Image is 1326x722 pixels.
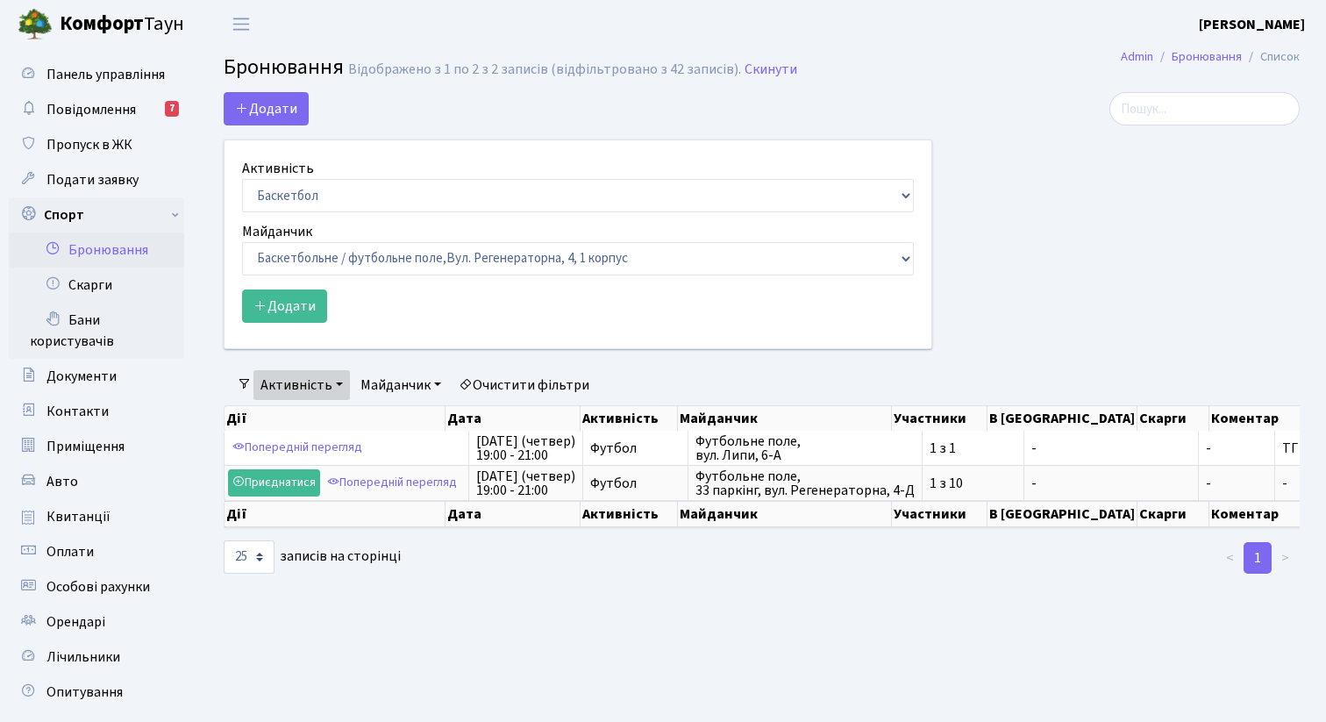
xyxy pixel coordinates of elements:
th: В [GEOGRAPHIC_DATA] [987,501,1137,527]
a: Приєднатися [228,469,320,497]
a: Пропуск в ЖК [9,127,184,162]
a: Admin [1121,47,1153,66]
span: - [1031,476,1191,490]
a: Опитування [9,675,184,710]
a: Квитанції [9,499,184,534]
select: записів на сторінці [224,540,274,574]
a: Авто [9,464,184,499]
a: Попередній перегляд [228,434,367,461]
span: Приміщення [46,437,125,456]
a: Панель управління [9,57,184,92]
th: Дата [446,501,581,527]
th: Майданчик [678,501,892,527]
a: Бронювання [9,232,184,268]
span: Документи [46,367,117,386]
a: Повідомлення7 [9,92,184,127]
th: Дії [225,501,446,527]
span: Пропуск в ЖК [46,135,132,154]
a: Оплати [9,534,184,569]
span: - [1206,441,1267,455]
span: Лічильники [46,647,120,667]
a: Спорт [9,197,184,232]
a: Скинути [745,61,797,78]
button: Додати [242,290,327,323]
a: Орендарі [9,604,184,640]
span: Оплати [46,542,94,561]
th: Майданчик [678,406,892,431]
span: Квитанції [46,507,110,526]
a: Очистити фільтри [452,370,596,400]
span: Орендарі [46,612,105,632]
span: Авто [46,472,78,491]
span: Подати заявку [46,170,139,189]
label: записів на сторінці [224,540,401,574]
input: Пошук... [1109,92,1300,125]
label: Активність [242,158,314,179]
a: Особові рахунки [9,569,184,604]
th: Участники [892,501,987,527]
label: Майданчик [242,221,312,242]
span: Опитування [46,683,123,702]
span: - [1282,474,1287,493]
a: Активність [253,370,350,400]
span: Панель управління [46,65,165,84]
th: Участники [892,406,987,431]
a: [PERSON_NAME] [1199,14,1305,35]
span: Футбол [590,441,681,455]
span: Контакти [46,402,109,421]
span: Особові рахунки [46,577,150,597]
a: Контакти [9,394,184,429]
a: Лічильники [9,640,184,675]
div: Відображено з 1 по 2 з 2 записів (відфільтровано з 42 записів). [348,61,741,78]
span: [DATE] (четвер) 19:00 - 21:00 [476,469,575,497]
button: Переключити навігацію [219,10,263,39]
span: - [1206,476,1267,490]
b: Комфорт [60,10,144,38]
th: Скарги [1137,406,1209,431]
span: Бронювання [224,52,344,82]
span: 1 з 1 [930,441,1016,455]
b: [PERSON_NAME] [1199,15,1305,34]
span: Повідомлення [46,100,136,119]
th: Дії [225,406,446,431]
span: 1 з 10 [930,476,1016,490]
a: Документи [9,359,184,394]
li: Список [1242,47,1300,67]
div: 7 [165,101,179,117]
span: [DATE] (четвер) 19:00 - 21:00 [476,434,575,462]
nav: breadcrumb [1094,39,1326,75]
a: Бронювання [1172,47,1242,66]
a: Майданчик [353,370,448,400]
span: Таун [60,10,184,39]
th: Коментар [1209,406,1303,431]
th: Коментар [1209,501,1303,527]
a: Попередній перегляд [323,469,461,497]
th: Активність [581,501,679,527]
th: Скарги [1137,501,1209,527]
span: - [1031,441,1191,455]
a: Подати заявку [9,162,184,197]
th: Активність [581,406,679,431]
span: Футбольне поле, 33 паркінг, вул. Регенераторна, 4-Д [695,469,915,497]
th: В [GEOGRAPHIC_DATA] [987,406,1137,431]
a: Приміщення [9,429,184,464]
a: Скарги [9,268,184,303]
a: 1 [1244,542,1272,574]
th: Дата [446,406,581,431]
button: Додати [224,92,309,125]
img: logo.png [18,7,53,42]
a: Бани користувачів [9,303,184,359]
span: Футбольне поле, вул. Липи, 6-А [695,434,915,462]
span: Футбол [590,476,681,490]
